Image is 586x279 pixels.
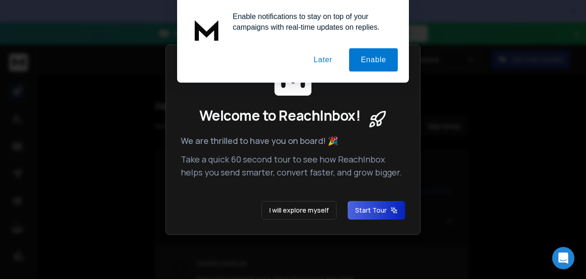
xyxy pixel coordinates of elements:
p: Take a quick 60 second tour to see how ReachInbox helps you send smarter, convert faster, and gro... [181,153,405,179]
button: I will explore myself [261,201,337,220]
span: Start Tour [355,206,398,215]
button: Later [302,48,344,71]
img: notification icon [188,11,225,48]
p: We are thrilled to have you on board! 🎉 [181,134,405,147]
div: Open Intercom Messenger [552,247,574,269]
div: Enable notifications to stay on top of your campaigns with real-time updates on replies. [225,11,398,32]
span: Welcome to ReachInbox! [199,107,360,124]
button: Enable [349,48,398,71]
button: Start Tour [348,201,405,220]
